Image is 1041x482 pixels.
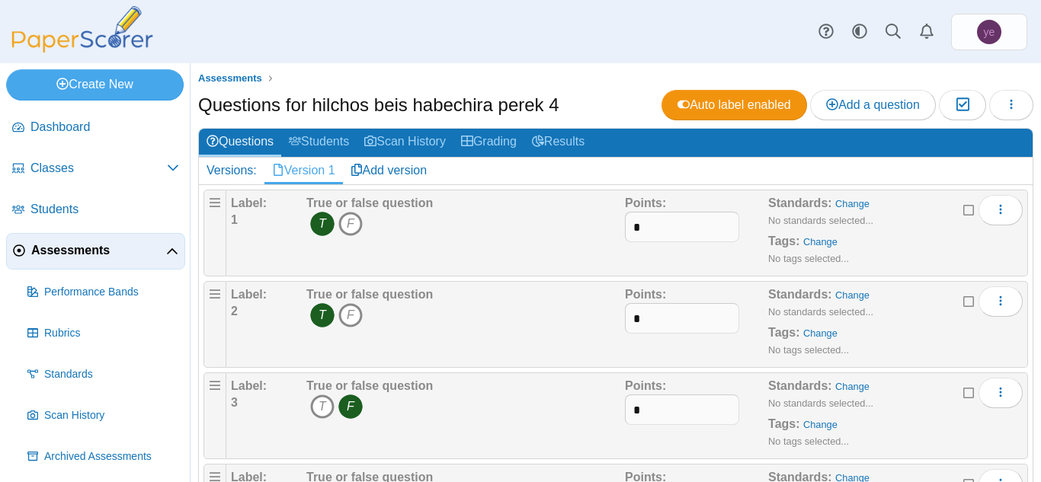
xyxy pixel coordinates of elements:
[835,198,870,209] a: Change
[310,212,335,236] i: T
[768,288,832,301] b: Standards:
[6,69,184,100] a: Create New
[979,286,1023,317] button: More options
[199,129,281,157] a: Questions
[44,285,179,300] span: Performance Bands
[264,158,343,184] a: Version 1
[984,27,995,37] span: yosef ezagui
[826,98,920,111] span: Add a question
[338,303,363,327] i: F
[835,289,870,301] a: Change
[44,408,179,423] span: Scan History
[343,158,435,184] a: Add version
[453,129,524,157] a: Grading
[835,381,870,392] a: Change
[768,397,873,409] small: No standards selected...
[203,372,226,459] div: Drag handle
[524,129,592,157] a: Results
[231,379,267,392] b: Label:
[768,196,832,209] b: Standards:
[768,306,873,318] small: No standards selected...
[338,212,363,236] i: F
[768,344,849,356] small: No tags selected...
[231,213,238,226] b: 1
[306,196,433,209] b: True or false question
[231,288,267,301] b: Label:
[21,274,185,311] a: Performance Bands
[951,14,1027,50] a: yosef ezagui
[310,303,335,327] i: T
[6,110,185,146] a: Dashboard
[231,396,238,409] b: 3
[44,326,179,341] span: Rubrics
[979,378,1023,408] button: More options
[199,158,264,184] div: Versions:
[803,419,838,430] a: Change
[30,160,167,177] span: Classes
[194,69,266,88] a: Assessments
[810,90,936,120] a: Add a question
[44,367,179,382] span: Standards
[44,449,179,464] span: Archived Assessments
[768,326,799,339] b: Tags:
[768,253,849,264] small: No tags selected...
[21,439,185,475] a: Archived Assessments
[768,379,832,392] b: Standards:
[977,20,1001,44] span: yosef ezagui
[803,236,838,247] a: Change
[768,436,849,447] small: No tags selected...
[30,201,179,218] span: Students
[306,379,433,392] b: True or false question
[198,92,559,118] h1: Questions for hilchos beis habechira perek 4
[203,281,226,368] div: Drag handle
[910,15,943,49] a: Alerts
[803,327,838,339] a: Change
[661,90,807,120] a: Auto label enabled
[21,397,185,434] a: Scan History
[979,195,1023,225] button: More options
[677,98,791,111] span: Auto label enabled
[6,6,159,53] img: PaperScorer
[768,235,799,247] b: Tags:
[203,190,226,276] div: Drag handle
[625,288,666,301] b: Points:
[6,151,185,187] a: Classes
[231,196,267,209] b: Label:
[625,379,666,392] b: Points:
[6,233,185,270] a: Assessments
[6,42,159,55] a: PaperScorer
[625,196,666,209] b: Points:
[6,192,185,228] a: Students
[768,215,873,226] small: No standards selected...
[310,394,335,419] i: T
[231,305,238,318] b: 2
[768,417,799,430] b: Tags:
[281,129,357,157] a: Students
[31,242,166,259] span: Assessments
[306,288,433,301] b: True or false question
[21,356,185,393] a: Standards
[198,72,262,84] span: Assessments
[21,315,185,352] a: Rubrics
[357,129,453,157] a: Scan History
[30,119,179,136] span: Dashboard
[338,394,363,419] i: F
